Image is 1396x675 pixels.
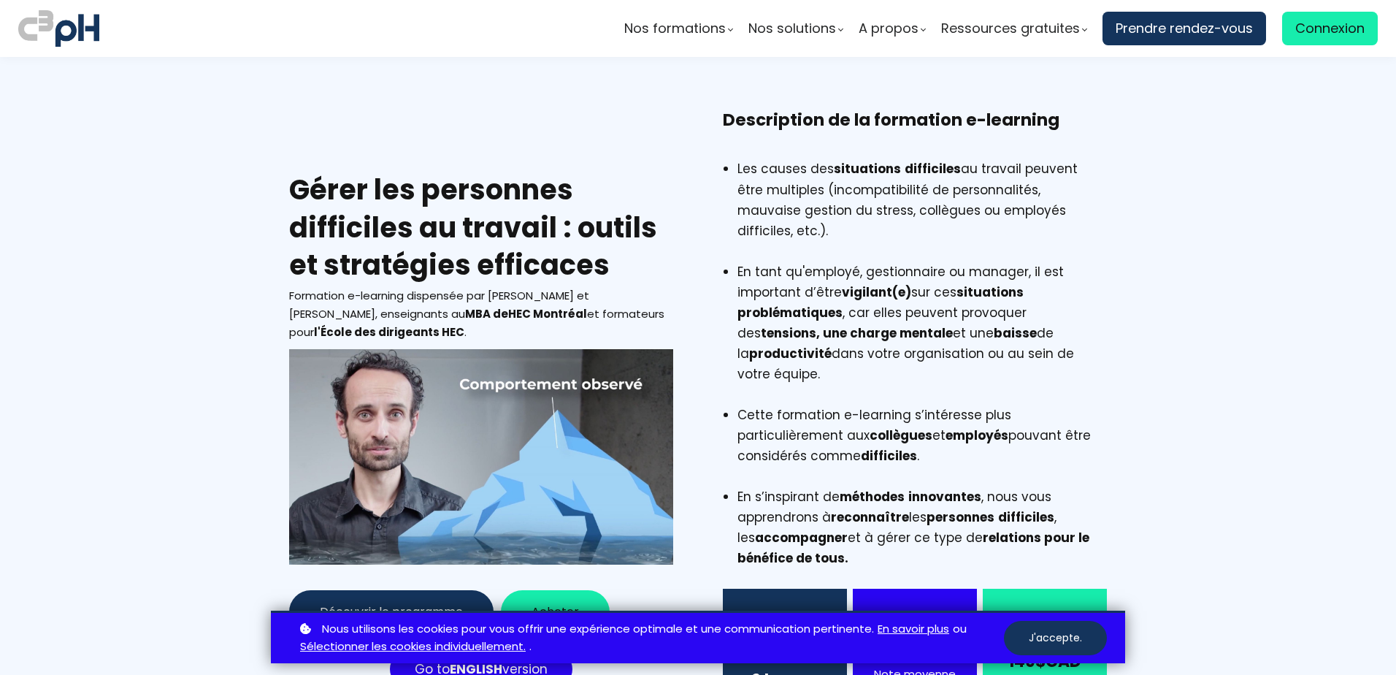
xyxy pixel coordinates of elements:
[737,487,1107,568] li: En s’inspirant de , nous vous apprendrons à les , les et à gérer ce type de
[761,324,953,342] strong: tensions, une charge mentale
[465,306,508,321] strong: MBA de
[322,620,874,638] span: Nous utilisons les cookies pour vous offrir une expérience optimale et une communication pertinente.
[737,405,1107,487] li: Cette formation e-learning s’intéresse plus particulièrement aux et pouvant être considérés comme .
[905,160,961,178] strong: difficiles
[723,108,1107,155] h3: Description de la formation e-learning
[1004,621,1107,655] button: J'accepte.
[956,283,1024,301] strong: situations
[289,287,673,341] div: Formation e-learning dispensée par [PERSON_NAME] et [PERSON_NAME], enseignants au et formateurs p...
[840,488,905,506] strong: méthodes
[1295,18,1365,39] span: Connexion
[300,638,526,656] a: Sélectionner les cookies individuellement.
[624,18,726,39] span: Nos formations
[508,306,516,321] strong: H
[859,18,918,39] span: A propos
[1102,12,1266,45] a: Prendre rendez-vous
[861,447,917,465] strong: difficiles
[946,427,1008,444] strong: employés
[998,508,1054,526] strong: difficiles
[870,427,932,444] b: collègues
[1008,650,1081,673] strong: 149$CAD
[748,18,836,39] span: Nos solutions
[508,306,587,321] b: EC Montréal
[532,603,579,621] span: Acheter
[289,171,673,283] h2: Gérer les personnes difficiles au travail : outils et stratégies efficaces
[737,159,1107,261] li: Les causes des au travail peuvent être multiples (incompatibilité de personnalités, mauvaise gest...
[18,7,99,50] img: logo C3PH
[749,345,832,362] strong: productivité
[1116,18,1253,39] span: Prendre rendez-vous
[927,508,994,526] strong: personnes
[831,508,909,526] strong: reconnaître
[737,304,843,321] strong: problématiques
[1282,12,1378,45] a: Connexion
[834,160,901,178] strong: situations
[320,603,463,621] span: Découvrir le programme
[314,324,464,340] b: l'École des dirigeants HEC
[289,590,494,633] button: Découvrir le programme
[755,529,848,546] strong: accompagner
[842,283,911,301] strong: vigilant(e)
[737,262,1107,405] li: En tant qu'employé, gestionnaire ou manager, il est important d’être sur ces , car elles peuvent ...
[994,324,1037,342] strong: baisse
[941,18,1080,39] span: Ressources gratuites
[296,620,1004,657] p: ou .
[878,620,949,638] a: En savoir plus
[501,590,610,633] button: Acheter
[908,488,981,506] strong: innovantes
